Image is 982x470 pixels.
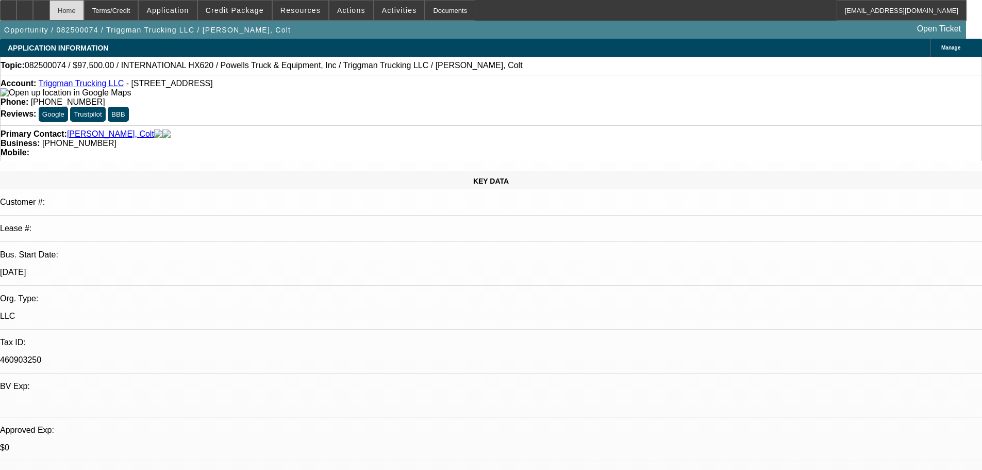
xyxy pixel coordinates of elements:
span: [PHONE_NUMBER] [42,139,116,148]
strong: Topic: [1,61,25,70]
strong: Phone: [1,98,28,106]
strong: Business: [1,139,40,148]
img: facebook-icon.png [154,129,162,139]
a: Open Ticket [913,20,965,38]
span: Manage [941,45,960,51]
strong: Account: [1,79,36,88]
button: BBB [108,107,129,122]
span: - [STREET_ADDRESS] [126,79,213,88]
span: APPLICATION INFORMATION [8,44,108,52]
span: KEY DATA [473,177,509,185]
button: Actions [329,1,373,20]
button: Credit Package [198,1,272,20]
span: Application [146,6,189,14]
button: Google [39,107,68,122]
strong: Reviews: [1,109,36,118]
img: Open up location in Google Maps [1,88,131,98]
a: [PERSON_NAME], Colt [67,129,154,139]
span: [PHONE_NUMBER] [31,98,105,106]
a: View Google Maps [1,88,131,97]
a: Triggman Trucking LLC [38,79,124,88]
strong: Mobile: [1,148,29,157]
span: Actions [337,6,365,14]
span: Opportunity / 082500074 / Triggman Trucking LLC / [PERSON_NAME], Colt [4,26,291,34]
button: Trustpilot [70,107,105,122]
span: 082500074 / $97,500.00 / INTERNATIONAL HX620 / Powells Truck & Equipment, Inc / Triggman Trucking... [25,61,523,70]
span: Activities [382,6,417,14]
strong: Primary Contact: [1,129,67,139]
button: Activities [374,1,425,20]
img: linkedin-icon.png [162,129,171,139]
span: Credit Package [206,6,264,14]
button: Resources [273,1,328,20]
button: Application [139,1,196,20]
span: Resources [280,6,321,14]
